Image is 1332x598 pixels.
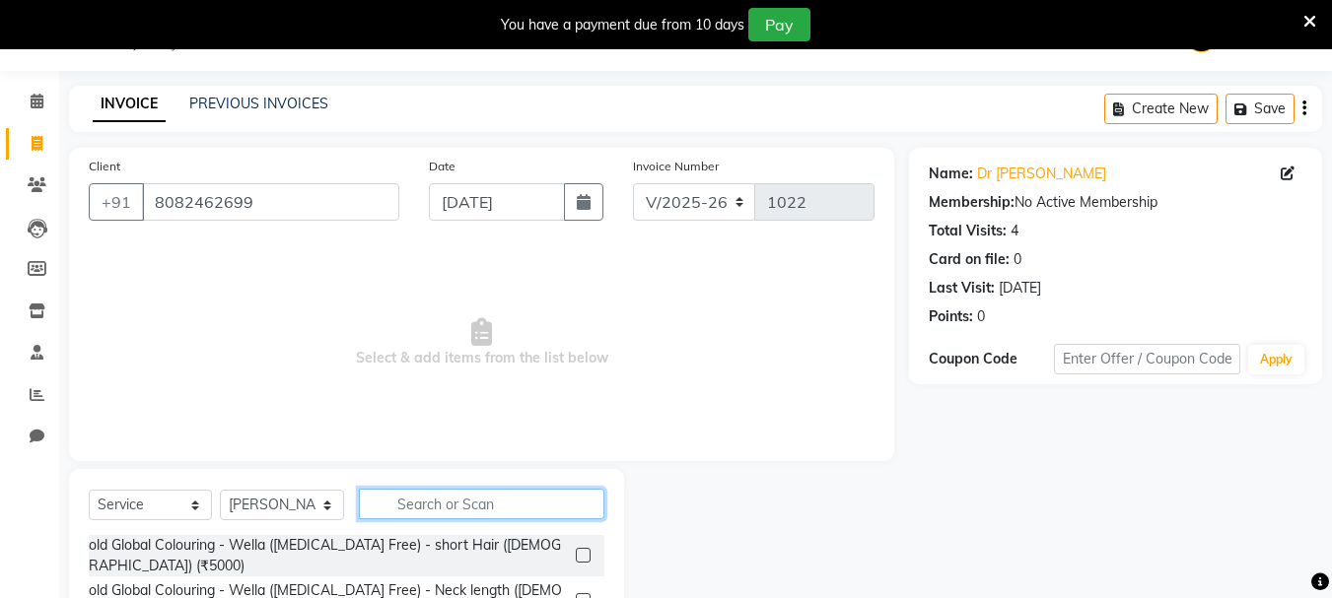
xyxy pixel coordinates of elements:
div: Total Visits: [929,221,1007,241]
label: Date [429,158,456,175]
input: Enter Offer / Coupon Code [1054,344,1240,374]
button: Create New [1104,94,1218,124]
a: Dr [PERSON_NAME] [977,164,1106,184]
button: +91 [89,183,144,221]
div: You have a payment due from 10 days [501,15,744,35]
input: Search by Name/Mobile/Email/Code [142,183,399,221]
a: INVOICE [93,87,166,122]
label: Invoice Number [633,158,719,175]
div: Name: [929,164,973,184]
div: old Global Colouring - Wella ([MEDICAL_DATA] Free) - short Hair ([DEMOGRAPHIC_DATA]) (₹5000) [89,535,568,576]
div: Card on file: [929,249,1010,270]
a: PREVIOUS INVOICES [189,95,328,112]
div: 4 [1011,221,1018,241]
div: Points: [929,306,973,327]
div: [DATE] [999,278,1041,299]
button: Apply [1248,345,1304,374]
div: No Active Membership [929,192,1302,213]
div: Coupon Code [929,349,1053,369]
span: Select & add items from the list below [89,244,875,441]
button: Save [1226,94,1295,124]
div: Membership: [929,192,1015,213]
input: Search or Scan [359,489,604,519]
label: Client [89,158,120,175]
button: Pay [748,8,810,41]
div: Last Visit: [929,278,995,299]
div: 0 [1014,249,1021,270]
div: 0 [977,306,985,327]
